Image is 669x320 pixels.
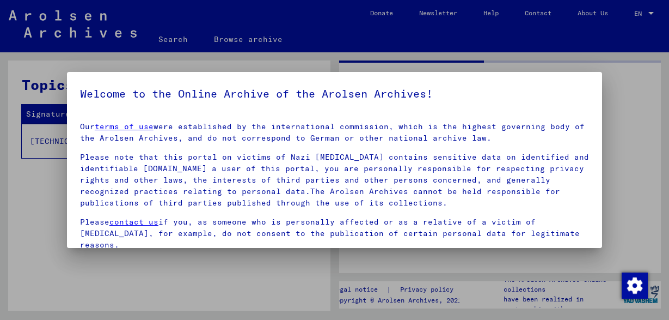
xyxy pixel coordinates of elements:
p: Our were established by the international commission, which is the highest governing body of the ... [80,121,589,144]
p: Please if you, as someone who is personally affected or as a relative of a victim of [MEDICAL_DAT... [80,216,589,251]
div: Change consent [621,272,647,298]
p: Please note that this portal on victims of Nazi [MEDICAL_DATA] contains sensitive data on identif... [80,152,589,209]
img: Change consent [622,273,648,299]
a: terms of use [95,122,154,131]
a: contact us [109,217,158,227]
h5: Welcome to the Online Archive of the Arolsen Archives! [80,85,589,102]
